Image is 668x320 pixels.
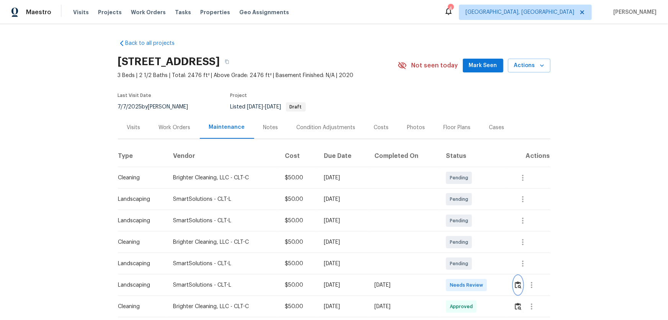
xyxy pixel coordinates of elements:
div: Landscaping [118,281,161,289]
th: Cost [279,146,318,167]
div: $50.00 [285,303,312,310]
span: Needs Review [450,281,486,289]
div: [DATE] [324,195,362,203]
div: Cleaning [118,303,161,310]
div: 4 [448,5,453,12]
th: Type [118,146,167,167]
button: Copy Address [220,55,234,69]
button: Mark Seen [463,59,503,73]
div: Visits [127,124,140,131]
div: Work Orders [159,124,191,131]
div: by [PERSON_NAME] [118,102,198,112]
th: Completed On [368,146,440,167]
div: Costs [374,124,389,131]
span: Pending [450,260,471,267]
div: Condition Adjustments [297,124,356,131]
h2: [STREET_ADDRESS] [118,58,220,66]
div: $50.00 [285,260,312,267]
span: 3 Beds | 2 1/2 Baths | Total: 2476 ft² | Above Grade: 2476 ft² | Basement Finished: N/A | 2020 [118,72,398,79]
div: Cleaning [118,238,161,246]
span: Mark Seen [469,61,497,71]
span: Work Orders [131,8,166,16]
button: Review Icon [514,297,523,316]
span: Visits [73,8,89,16]
div: Brighter Cleaning, LLC - CLT-C [173,174,273,182]
div: Maintenance [209,123,245,131]
div: $50.00 [285,238,312,246]
div: SmartSolutions - CLT-L [173,260,273,267]
div: SmartSolutions - CLT-L [173,217,273,225]
div: Landscaping [118,217,161,225]
div: [DATE] [374,303,434,310]
div: [DATE] [324,238,362,246]
th: Status [440,146,508,167]
div: $50.00 [285,174,312,182]
div: Cases [489,124,505,131]
div: [DATE] [324,303,362,310]
span: - [247,104,281,110]
span: Pending [450,174,471,182]
div: Landscaping [118,260,161,267]
span: Geo Assignments [239,8,289,16]
span: Pending [450,238,471,246]
div: Cleaning [118,174,161,182]
span: [DATE] [265,104,281,110]
a: Back to all projects [118,39,191,47]
div: [DATE] [374,281,434,289]
span: Pending [450,217,471,225]
div: Brighter Cleaning, LLC - CLT-C [173,303,273,310]
div: SmartSolutions - CLT-L [173,195,273,203]
div: [DATE] [324,217,362,225]
div: $50.00 [285,281,312,289]
span: Actions [514,61,544,71]
div: Landscaping [118,195,161,203]
div: Floor Plans [444,124,471,131]
span: [GEOGRAPHIC_DATA], [GEOGRAPHIC_DATA] [465,8,574,16]
img: Review Icon [515,303,521,310]
th: Vendor [167,146,279,167]
button: Actions [508,59,550,73]
div: Photos [407,124,425,131]
div: [DATE] [324,174,362,182]
span: Maestro [26,8,51,16]
div: $50.00 [285,217,312,225]
span: Tasks [175,10,191,15]
div: [DATE] [324,281,362,289]
th: Due Date [318,146,368,167]
span: Projects [98,8,122,16]
div: [DATE] [324,260,362,267]
div: $50.00 [285,195,312,203]
span: Last Visit Date [118,93,152,98]
span: Properties [200,8,230,16]
button: Review Icon [514,276,523,294]
span: Pending [450,195,471,203]
span: Draft [287,105,305,109]
span: 7/7/2025 [118,104,142,110]
span: Approved [450,303,476,310]
span: [DATE] [247,104,263,110]
span: Project [230,93,247,98]
div: Brighter Cleaning, LLC - CLT-C [173,238,273,246]
div: SmartSolutions - CLT-L [173,281,273,289]
div: Notes [263,124,278,131]
span: [PERSON_NAME] [610,8,657,16]
span: Not seen today [412,62,458,69]
th: Actions [508,146,550,167]
img: Review Icon [515,281,521,289]
span: Listed [230,104,306,110]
